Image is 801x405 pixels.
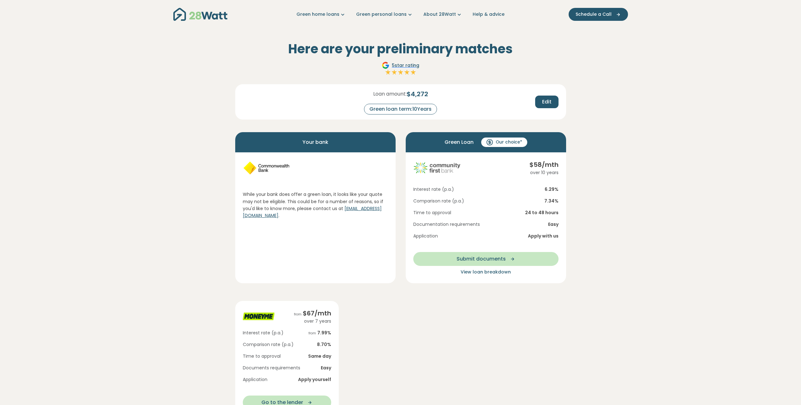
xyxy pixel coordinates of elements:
span: Your bank [302,137,328,147]
span: 8.70 % [317,341,331,348]
span: Easy [548,221,559,228]
nav: Main navigation [173,6,628,22]
a: About 28Watt [423,11,463,18]
span: Time to approval [413,209,451,216]
span: View loan breakdown [461,269,511,275]
span: from [308,331,316,336]
span: 6.29 % [545,186,559,193]
a: Google5star ratingFull starFull starFull starFull starFull star [381,62,420,77]
img: cba logo [243,160,290,176]
img: Full star [410,69,416,75]
span: 7.99 % [308,330,331,336]
span: Comparison rate (p.a.) [243,341,294,348]
span: 24 to 48 hours [525,209,559,216]
span: Schedule a Call [576,11,612,18]
span: 5 star rating [392,62,419,69]
img: moneyme logo [243,308,274,324]
span: Easy [321,365,331,371]
div: $ 58 /mth [529,160,559,169]
span: from [294,312,302,317]
img: Full star [398,69,404,75]
span: Edit [542,98,552,106]
button: View loan breakdown [413,268,559,276]
span: Apply yourself [298,376,331,383]
a: Help & advice [473,11,505,18]
img: Full star [385,69,391,75]
div: over 7 years [294,318,331,325]
div: $ 67 /mth [294,308,331,318]
img: Google [382,62,389,69]
img: Full star [391,69,398,75]
button: Edit [535,96,559,108]
span: Same day [308,353,331,360]
span: $ 4,272 [407,89,428,99]
span: Comparison rate (p.a.) [413,198,464,204]
div: Green loan term: 10 Years [364,104,437,114]
span: Interest rate (p.a.) [243,330,284,336]
a: Green home loans [296,11,346,18]
span: Apply with us [528,233,559,239]
span: Time to approval [243,353,281,360]
p: While your bank does offer a green loan, it looks like your quote may not be eligible. This could... [243,191,388,219]
span: Interest rate (p.a.) [413,186,454,193]
span: Green Loan [445,137,474,147]
a: Green personal loans [356,11,413,18]
span: Application [413,233,438,239]
button: Schedule a Call [569,8,628,21]
span: Application [243,376,267,383]
a: [EMAIL_ADDRESS][DOMAIN_NAME] [243,205,382,219]
span: Documents requirements [243,365,300,371]
img: community-first logo [413,160,461,176]
button: Submit documents [413,252,559,266]
div: over 10 years [529,169,559,176]
span: Submit documents [457,255,506,263]
span: Loan amount: [373,90,407,98]
span: Documentation requirements [413,221,480,228]
span: Our choice* [496,139,522,145]
span: 7.34 % [544,198,559,204]
h2: Here are your preliminary matches [235,41,566,56]
img: 28Watt [173,8,227,21]
img: Full star [404,69,410,75]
